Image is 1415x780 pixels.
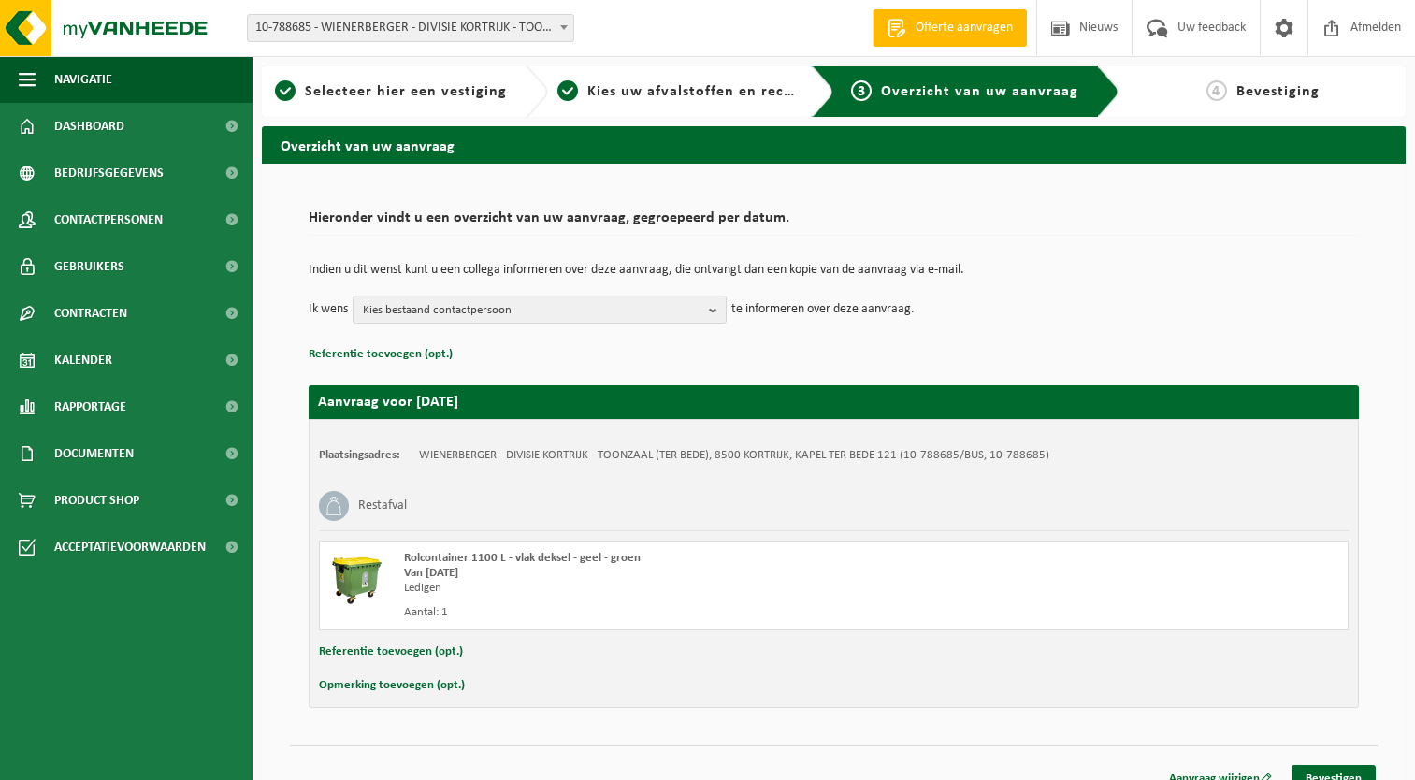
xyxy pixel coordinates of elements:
[54,430,134,477] span: Documenten
[54,524,206,571] span: Acceptatievoorwaarden
[309,296,348,324] p: Ik wens
[309,264,1359,277] p: Indien u dit wenst kunt u een collega informeren over deze aanvraag, die ontvangt dan een kopie v...
[247,14,574,42] span: 10-788685 - WIENERBERGER - DIVISIE KORTRIJK - TOONZAAL (TER BEDE) - KORTRIJK
[363,296,701,325] span: Kies bestaand contactpersoon
[54,56,112,103] span: Navigatie
[305,84,507,99] span: Selecteer hier een vestiging
[54,196,163,243] span: Contactpersonen
[353,296,727,324] button: Kies bestaand contactpersoon
[262,126,1406,163] h2: Overzicht van uw aanvraag
[404,552,641,564] span: Rolcontainer 1100 L - vlak deksel - geel - groen
[404,567,458,579] strong: Van [DATE]
[275,80,296,101] span: 1
[911,19,1018,37] span: Offerte aanvragen
[557,80,797,103] a: 2Kies uw afvalstoffen en recipiënten
[54,383,126,430] span: Rapportage
[319,673,465,698] button: Opmerking toevoegen (opt.)
[54,243,124,290] span: Gebruikers
[54,337,112,383] span: Kalender
[358,491,407,521] h3: Restafval
[54,103,124,150] span: Dashboard
[329,551,385,607] img: WB-1100-HPE-GN-50.png
[881,84,1078,99] span: Overzicht van uw aanvraag
[319,640,463,664] button: Referentie toevoegen (opt.)
[319,449,400,461] strong: Plaatsingsadres:
[587,84,845,99] span: Kies uw afvalstoffen en recipiënten
[271,80,511,103] a: 1Selecteer hier een vestiging
[404,581,909,596] div: Ledigen
[54,150,164,196] span: Bedrijfsgegevens
[54,290,127,337] span: Contracten
[309,342,453,367] button: Referentie toevoegen (opt.)
[557,80,578,101] span: 2
[318,395,458,410] strong: Aanvraag voor [DATE]
[419,448,1049,463] td: WIENERBERGER - DIVISIE KORTRIJK - TOONZAAL (TER BEDE), 8500 KORTRIJK, KAPEL TER BEDE 121 (10-7886...
[1236,84,1320,99] span: Bevestiging
[851,80,872,101] span: 3
[1206,80,1227,101] span: 4
[873,9,1027,47] a: Offerte aanvragen
[54,477,139,524] span: Product Shop
[309,210,1359,236] h2: Hieronder vindt u een overzicht van uw aanvraag, gegroepeerd per datum.
[248,15,573,41] span: 10-788685 - WIENERBERGER - DIVISIE KORTRIJK - TOONZAAL (TER BEDE) - KORTRIJK
[404,605,909,620] div: Aantal: 1
[731,296,915,324] p: te informeren over deze aanvraag.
